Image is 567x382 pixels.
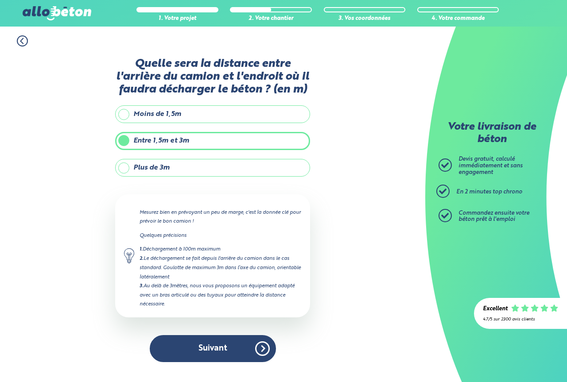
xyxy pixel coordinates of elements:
label: Moins de 1,5m [115,105,310,123]
label: Quelle sera la distance entre l'arrière du camion et l'endroit où il faudra décharger le béton ? ... [115,58,310,96]
label: Entre 1,5m et 3m [115,132,310,150]
div: 4. Votre commande [417,15,499,22]
img: allobéton [23,6,91,20]
iframe: Help widget launcher [488,347,557,372]
div: 2. Votre chantier [230,15,312,22]
span: Commandez ensuite votre béton prêt à l'emploi [458,210,529,223]
div: Excellent [483,306,508,313]
div: Déchargement à 100m maximum [140,245,301,254]
label: Plus de 3m [115,159,310,177]
div: Le déchargement se fait depuis l'arrière du camion dans le cas standard. Goulotte de maximum 3m d... [140,254,301,281]
p: Quelques précisions [140,231,301,240]
p: Votre livraison de béton [441,121,543,146]
div: 3. Vos coordonnées [324,15,406,22]
div: Au delà de 3mètres, nous vous proposons un équipement adapté avec un bras articulé ou des tuyaux ... [140,282,301,309]
strong: 1. [140,247,143,252]
span: En 2 minutes top chrono [456,189,522,195]
span: Devis gratuit, calculé immédiatement et sans engagement [458,156,523,175]
div: 1. Votre projet [136,15,218,22]
strong: 3. [140,284,144,289]
button: Suivant [150,335,276,362]
p: Mesurez bien en prévoyant un peu de marge, c'est la donnée clé pour prévoir le bon camion ! [140,208,301,226]
strong: 2. [140,256,144,261]
div: 4.7/5 sur 2300 avis clients [483,317,558,322]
